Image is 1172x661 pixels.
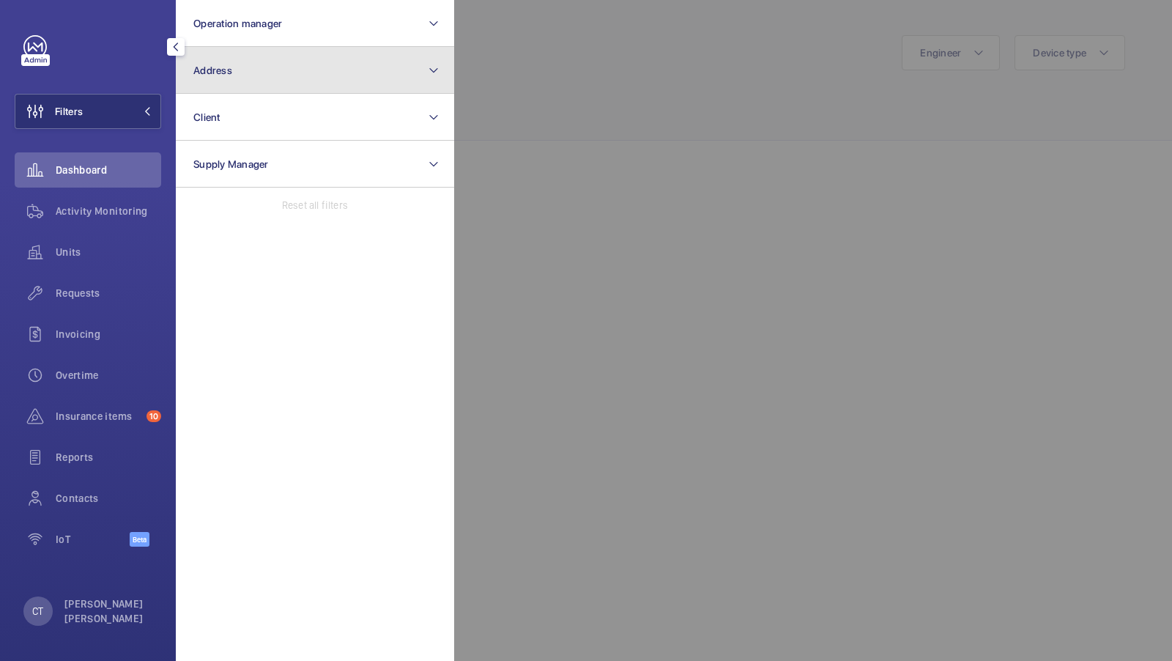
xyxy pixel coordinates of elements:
span: Units [56,245,161,259]
span: Activity Monitoring [56,204,161,218]
span: Overtime [56,368,161,383]
span: Invoicing [56,327,161,341]
span: Filters [55,104,83,119]
span: Insurance items [56,409,141,424]
p: [PERSON_NAME] [PERSON_NAME] [64,597,152,626]
button: Filters [15,94,161,129]
span: Beta [130,532,149,547]
span: Contacts [56,491,161,506]
span: Reports [56,450,161,465]
span: IoT [56,532,130,547]
span: 10 [146,410,161,422]
span: Requests [56,286,161,300]
p: CT [32,604,43,618]
span: Dashboard [56,163,161,177]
